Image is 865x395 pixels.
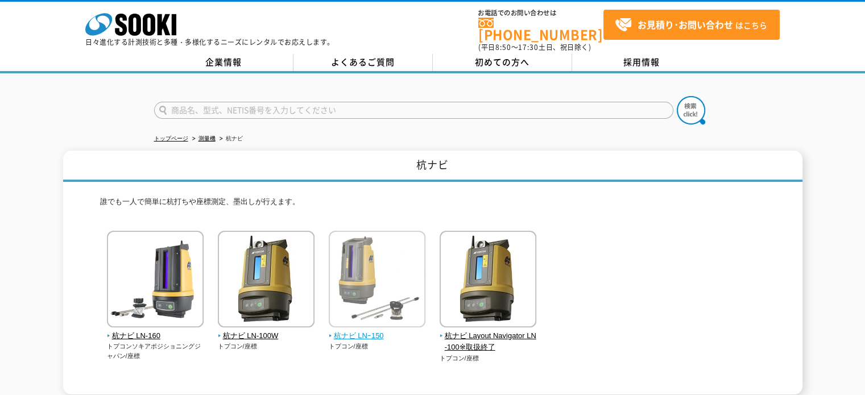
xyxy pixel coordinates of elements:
span: (平日 ～ 土日、祝日除く) [478,42,591,52]
a: [PHONE_NUMBER] [478,18,603,41]
img: 杭ナビ Layout Navigator LN-100※取扱終了 [440,231,536,330]
p: トプコン/座標 [329,342,426,351]
img: 杭ナビ LN-100W [218,231,314,330]
span: はこちら [615,16,767,34]
a: お見積り･お問い合わせはこちら [603,10,780,40]
h1: 杭ナビ [63,151,802,182]
span: お電話でのお問い合わせは [478,10,603,16]
span: 初めての方へ [475,56,529,68]
strong: お見積り･お問い合わせ [638,18,733,31]
p: 誰でも一人で簡単に杭打ちや座標測定、墨出しが行えます。 [100,196,765,214]
a: 杭ナビ LN-160 [107,319,204,342]
span: 杭ナビ LNｰ150 [329,330,426,342]
a: 採用情報 [572,54,711,71]
p: トプコン/座標 [218,342,315,351]
a: 企業情報 [154,54,293,71]
a: 杭ナビ Layout Navigator LN-100※取扱終了 [440,319,537,354]
span: 17:30 [518,42,539,52]
input: 商品名、型式、NETIS番号を入力してください [154,102,673,119]
a: 初めての方へ [433,54,572,71]
img: 杭ナビ LN-160 [107,231,204,330]
span: 杭ナビ LN-100W [218,330,315,342]
a: 杭ナビ LNｰ150 [329,319,426,342]
a: 測量機 [198,135,216,142]
a: よくあるご質問 [293,54,433,71]
span: 杭ナビ Layout Navigator LN-100※取扱終了 [440,330,537,354]
img: 杭ナビ LNｰ150 [329,231,425,330]
a: トップページ [154,135,188,142]
p: トプコン/座標 [440,354,537,363]
p: 日々進化する計測技術と多種・多様化するニーズにレンタルでお応えします。 [85,39,334,45]
img: btn_search.png [677,96,705,124]
p: トプコンソキアポジショニングジャパン/座標 [107,342,204,360]
li: 杭ナビ [217,133,243,145]
span: 8:50 [495,42,511,52]
span: 杭ナビ LN-160 [107,330,204,342]
a: 杭ナビ LN-100W [218,319,315,342]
